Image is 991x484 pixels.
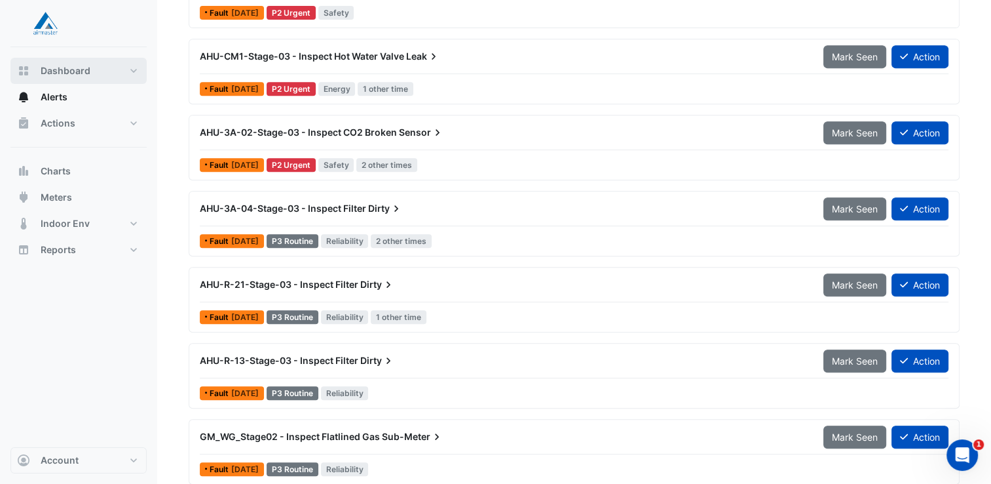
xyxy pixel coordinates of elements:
app-icon: Dashboard [17,64,30,77]
button: Account [10,447,147,474]
span: Reliability [321,234,369,248]
span: Meters [41,191,72,204]
app-icon: Actions [17,117,30,130]
button: Charts [10,158,147,184]
span: Reliability [321,310,369,324]
button: Meters [10,184,147,211]
button: Dashboard [10,58,147,84]
button: Action [891,273,948,296]
button: Reports [10,237,147,263]
button: Action [891,350,948,373]
app-icon: Alerts [17,91,30,104]
span: Tue 05-Aug-2025 16:47 AEST [231,8,259,18]
span: Reliability [321,386,369,400]
div: P3 Routine [267,234,318,248]
span: Indoor Env [41,217,90,230]
span: Leak [406,50,440,63]
span: Sun 01-Jun-2025 14:30 AEST [231,464,259,474]
span: Mark Seen [832,51,878,62]
div: P3 Routine [267,310,318,324]
button: Mark Seen [823,273,886,296]
span: GM_WG_Stage02 - Inspect Flatlined Gas [200,431,380,442]
span: Sub-Meter [382,430,443,443]
span: 2 other times [356,158,417,172]
span: Reliability [321,462,369,476]
span: Fault [210,237,231,245]
span: AHU-R-13-Stage-03 - Inspect Filter [200,355,358,366]
span: Tue 20-May-2025 16:17 AEST [231,84,259,94]
span: Fri 08-Aug-2025 20:15 AEST [231,312,259,322]
button: Mark Seen [823,426,886,449]
div: P2 Urgent [267,158,316,172]
span: Reports [41,243,76,256]
app-icon: Reports [17,243,30,256]
button: Actions [10,110,147,136]
button: Mark Seen [823,197,886,220]
button: Alerts [10,84,147,110]
span: Fault [210,9,231,17]
span: 1 other time [358,82,413,96]
span: Safety [318,158,354,172]
button: Action [891,121,948,144]
span: 1 other time [371,310,426,324]
button: Mark Seen [823,45,886,68]
span: AHU-3A-04-Stage-03 - Inspect Filter [200,203,366,214]
span: AHU-3A-02-Stage-03 - Inspect CO2 Broken [200,127,397,138]
span: Actions [41,117,75,130]
span: Dashboard [41,64,90,77]
span: Charts [41,165,71,178]
span: Mark Seen [832,355,878,367]
button: Mark Seen [823,350,886,373]
span: AHU-CM1-Stage-03 - Inspect Hot Water Valve [200,50,404,62]
span: Dirty [368,202,403,215]
app-icon: Indoor Env [17,217,30,230]
button: Action [891,45,948,68]
span: Mark Seen [832,203,878,214]
button: Action [891,197,948,220]
span: Mark Seen [832,279,878,291]
span: Dirty [360,278,395,291]
iframe: Intercom live chat [946,439,978,471]
span: Energy [318,82,356,96]
span: Fault [210,390,231,397]
span: Mark Seen [832,432,878,443]
div: P2 Urgent [267,6,316,20]
span: Fault [210,313,231,321]
span: Fault [210,161,231,169]
img: Company Logo [16,10,75,37]
span: Safety [318,6,354,20]
span: Thu 26-Jun-2025 13:47 AEST [231,388,259,398]
span: AHU-R-21-Stage-03 - Inspect Filter [200,279,358,290]
button: Mark Seen [823,121,886,144]
span: Mark Seen [832,127,878,138]
span: Fri 28-Mar-2025 08:17 AEDT [231,160,259,170]
app-icon: Meters [17,191,30,204]
span: Account [41,454,79,467]
app-icon: Charts [17,165,30,178]
span: Alerts [41,91,67,104]
span: 1 [973,439,984,450]
span: Fault [210,466,231,474]
div: P3 Routine [267,386,318,400]
button: Indoor Env [10,211,147,237]
span: Dirty [360,354,395,367]
span: Tue 12-Aug-2025 13:03 AEST [231,236,259,246]
span: Fault [210,85,231,93]
div: P3 Routine [267,462,318,476]
span: 2 other times [371,234,432,248]
div: P2 Urgent [267,82,316,96]
button: Action [891,426,948,449]
span: Sensor [399,126,444,139]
